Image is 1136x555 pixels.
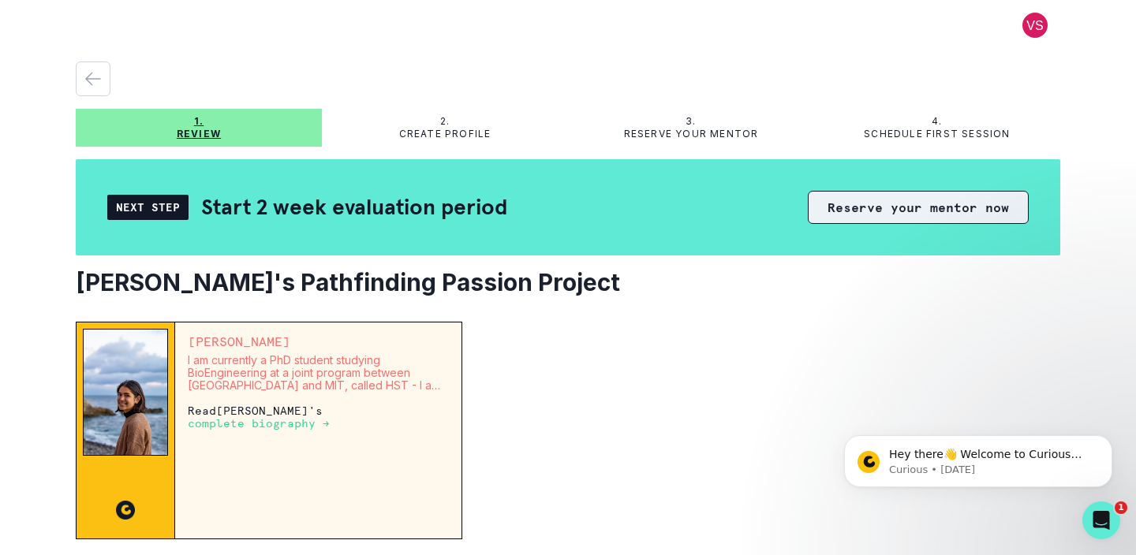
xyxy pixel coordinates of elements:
p: 2. [440,115,450,128]
a: complete biography → [188,416,330,430]
button: profile picture [1010,13,1060,38]
p: Create profile [399,128,491,140]
p: Reserve your mentor [624,128,759,140]
p: 4. [932,115,942,128]
span: 1 [1115,501,1127,514]
p: 3. [686,115,696,128]
p: Schedule first session [864,128,1010,140]
span: Hey there👋 Welcome to Curious Cardinals 🙌 Take a look around! If you have any questions or are ex... [69,46,269,136]
p: Review [177,128,221,140]
button: Reserve your mentor now [808,191,1029,224]
p: I am currently a PhD student studying BioEngineering at a joint program between [GEOGRAPHIC_DATA]... [188,354,449,392]
h2: [PERSON_NAME]'s Pathfinding Passion Project [76,268,1060,296]
h2: Start 2 week evaluation period [201,193,507,221]
div: Next Step [107,195,189,220]
iframe: Intercom live chat [1082,501,1120,539]
p: Read [PERSON_NAME] 's [188,404,449,430]
p: [PERSON_NAME] [188,335,449,348]
img: CC image [116,501,135,520]
p: Message from Curious, sent 2w ago [69,61,272,75]
p: 1. [194,115,204,128]
iframe: Intercom notifications message [820,402,1136,512]
img: Mentor Image [83,329,168,456]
